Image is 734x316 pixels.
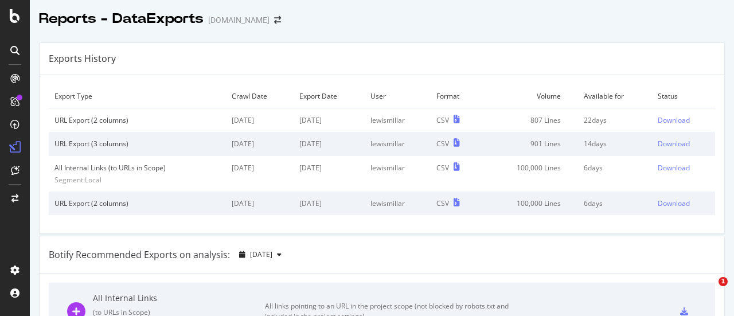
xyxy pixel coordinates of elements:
[695,277,723,305] iframe: Intercom live chat
[294,156,365,192] td: [DATE]
[481,108,578,132] td: 807 Lines
[658,115,709,125] a: Download
[250,249,272,259] span: 2025 Sep. 19th
[54,175,220,185] div: Segment: Local
[658,115,690,125] div: Download
[54,139,220,149] div: URL Export (3 columns)
[436,115,449,125] div: CSV
[274,16,281,24] div: arrow-right-arrow-left
[680,307,688,315] div: csv-export
[578,132,653,155] td: 14 days
[578,156,653,192] td: 6 days
[658,198,709,208] a: Download
[481,84,578,108] td: Volume
[578,84,653,108] td: Available for
[226,132,294,155] td: [DATE]
[365,192,431,215] td: lewismillar
[578,108,653,132] td: 22 days
[294,132,365,155] td: [DATE]
[652,84,715,108] td: Status
[39,9,204,29] div: Reports - DataExports
[436,163,449,173] div: CSV
[658,139,690,149] div: Download
[481,192,578,215] td: 100,000 Lines
[54,198,220,208] div: URL Export (2 columns)
[481,132,578,155] td: 901 Lines
[226,156,294,192] td: [DATE]
[365,108,431,132] td: lewismillar
[226,84,294,108] td: Crawl Date
[436,139,449,149] div: CSV
[49,52,116,65] div: Exports History
[235,245,286,264] button: [DATE]
[365,132,431,155] td: lewismillar
[658,163,709,173] a: Download
[208,14,270,26] div: [DOMAIN_NAME]
[719,277,728,286] span: 1
[436,198,449,208] div: CSV
[658,139,709,149] a: Download
[294,192,365,215] td: [DATE]
[578,192,653,215] td: 6 days
[49,248,230,262] div: Botify Recommended Exports on analysis:
[226,192,294,215] td: [DATE]
[431,84,481,108] td: Format
[658,163,690,173] div: Download
[294,84,365,108] td: Export Date
[365,84,431,108] td: User
[365,156,431,192] td: lewismillar
[49,84,226,108] td: Export Type
[93,292,265,304] div: All Internal Links
[54,115,220,125] div: URL Export (2 columns)
[481,156,578,192] td: 100,000 Lines
[294,108,365,132] td: [DATE]
[658,198,690,208] div: Download
[54,163,220,173] div: All Internal Links (to URLs in Scope)
[226,108,294,132] td: [DATE]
